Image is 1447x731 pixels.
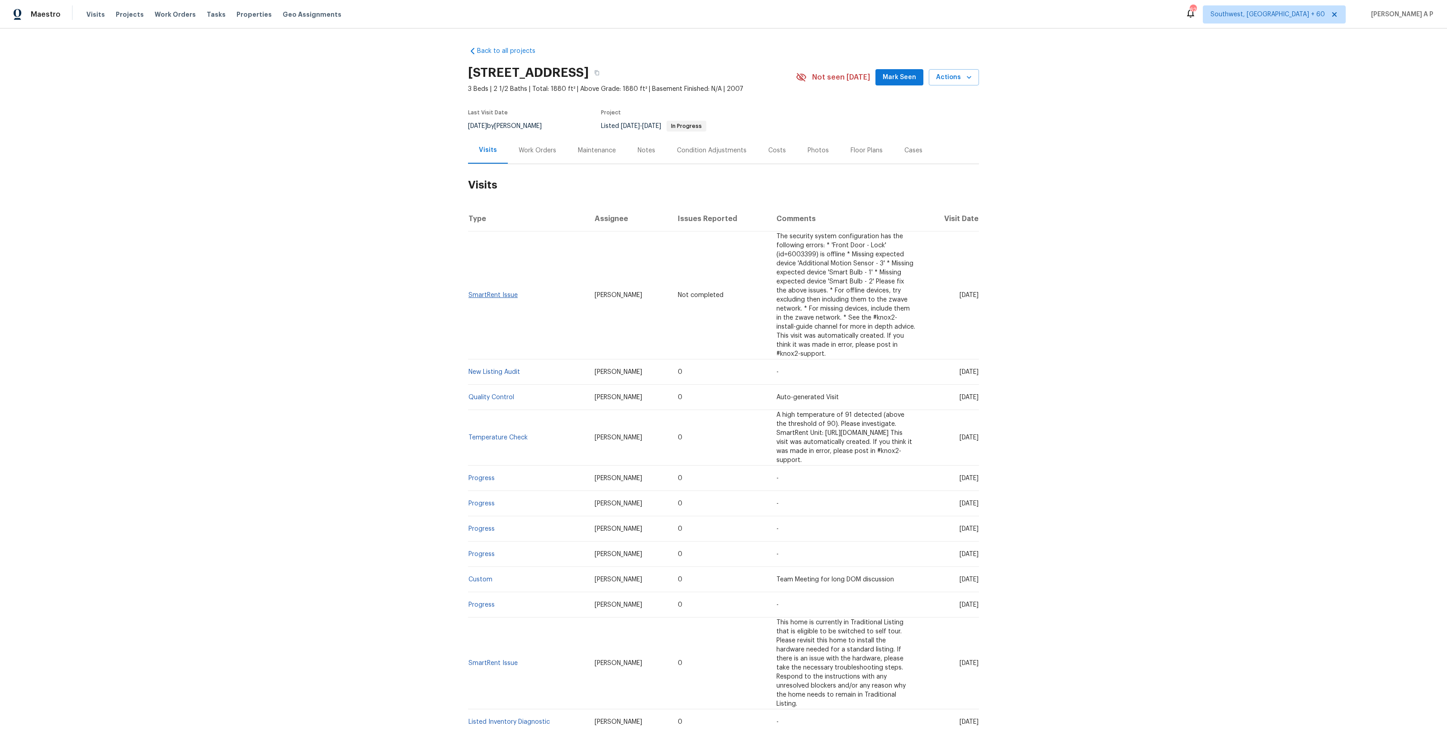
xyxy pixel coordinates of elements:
[776,619,906,707] span: This home is currently in Traditional Listing that is eligible to be switched to self tour. Pleas...
[776,551,779,557] span: -
[904,146,922,155] div: Cases
[587,206,671,231] th: Assignee
[960,369,979,375] span: [DATE]
[468,206,587,231] th: Type
[468,500,495,507] a: Progress
[595,719,642,725] span: [PERSON_NAME]
[776,602,779,608] span: -
[621,123,661,129] span: -
[468,121,553,132] div: by [PERSON_NAME]
[595,526,642,532] span: [PERSON_NAME]
[468,68,589,77] h2: [STREET_ADDRESS]
[922,206,979,231] th: Visit Date
[776,576,894,583] span: Team Meeting for long DOM discussion
[776,394,839,401] span: Auto-generated Visit
[468,85,796,94] span: 3 Beds | 2 1/2 Baths | Total: 1880 ft² | Above Grade: 1880 ft² | Basement Finished: N/A | 2007
[601,110,621,115] span: Project
[468,602,495,608] a: Progress
[875,69,923,86] button: Mark Seen
[776,369,779,375] span: -
[936,72,972,83] span: Actions
[595,660,642,666] span: [PERSON_NAME]
[468,47,555,56] a: Back to all projects
[116,10,144,19] span: Projects
[236,10,272,19] span: Properties
[468,369,520,375] a: New Listing Audit
[678,475,682,481] span: 0
[960,660,979,666] span: [DATE]
[595,292,642,298] span: [PERSON_NAME]
[678,394,682,401] span: 0
[578,146,616,155] div: Maintenance
[768,146,786,155] div: Costs
[678,719,682,725] span: 0
[1190,5,1196,14] div: 625
[678,660,682,666] span: 0
[468,123,487,129] span: [DATE]
[479,146,497,155] div: Visits
[678,576,682,583] span: 0
[595,434,642,441] span: [PERSON_NAME]
[468,110,508,115] span: Last Visit Date
[812,73,870,82] span: Not seen [DATE]
[283,10,341,19] span: Geo Assignments
[960,551,979,557] span: [DATE]
[960,576,979,583] span: [DATE]
[678,551,682,557] span: 0
[621,123,640,129] span: [DATE]
[468,475,495,481] a: Progress
[601,123,706,129] span: Listed
[595,576,642,583] span: [PERSON_NAME]
[595,602,642,608] span: [PERSON_NAME]
[468,660,518,666] a: SmartRent Issue
[468,292,518,298] a: SmartRent Issue
[468,434,528,441] a: Temperature Check
[776,233,915,357] span: The security system configuration has the following errors: * 'Front Door - Lock' (id=6003399) is...
[883,72,916,83] span: Mark Seen
[678,602,682,608] span: 0
[595,500,642,507] span: [PERSON_NAME]
[776,500,779,507] span: -
[776,719,779,725] span: -
[1211,10,1325,19] span: Southwest, [GEOGRAPHIC_DATA] + 60
[678,369,682,375] span: 0
[769,206,922,231] th: Comments
[468,551,495,557] a: Progress
[960,719,979,725] span: [DATE]
[960,394,979,401] span: [DATE]
[929,69,979,86] button: Actions
[86,10,105,19] span: Visits
[468,576,492,583] a: Custom
[31,10,61,19] span: Maestro
[677,146,747,155] div: Condition Adjustments
[667,123,705,129] span: In Progress
[678,292,723,298] span: Not completed
[776,475,779,481] span: -
[960,434,979,441] span: [DATE]
[589,65,605,81] button: Copy Address
[638,146,655,155] div: Notes
[678,526,682,532] span: 0
[595,551,642,557] span: [PERSON_NAME]
[468,719,550,725] a: Listed Inventory Diagnostic
[960,526,979,532] span: [DATE]
[960,292,979,298] span: [DATE]
[595,369,642,375] span: [PERSON_NAME]
[155,10,196,19] span: Work Orders
[519,146,556,155] div: Work Orders
[642,123,661,129] span: [DATE]
[595,394,642,401] span: [PERSON_NAME]
[1367,10,1433,19] span: [PERSON_NAME] A P
[960,602,979,608] span: [DATE]
[678,500,682,507] span: 0
[808,146,829,155] div: Photos
[671,206,770,231] th: Issues Reported
[468,164,979,206] h2: Visits
[776,526,779,532] span: -
[960,475,979,481] span: [DATE]
[595,475,642,481] span: [PERSON_NAME]
[468,526,495,532] a: Progress
[468,394,514,401] a: Quality Control
[207,11,226,18] span: Tasks
[678,434,682,441] span: 0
